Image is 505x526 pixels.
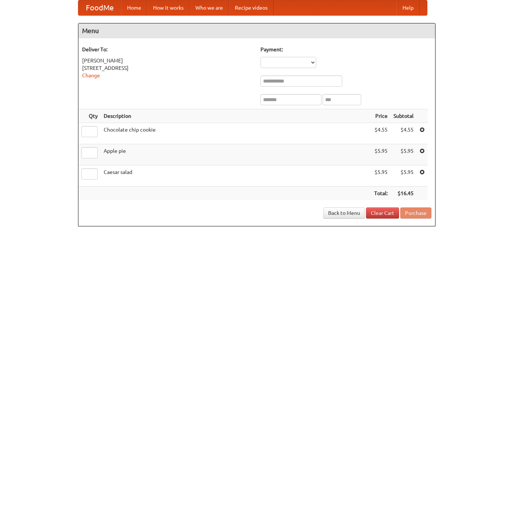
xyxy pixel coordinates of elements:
[371,187,391,200] th: Total:
[82,64,253,72] div: [STREET_ADDRESS]
[391,187,417,200] th: $16.45
[396,0,420,15] a: Help
[260,46,431,53] h5: Payment:
[101,109,371,123] th: Description
[371,144,391,165] td: $5.95
[391,144,417,165] td: $5.95
[391,109,417,123] th: Subtotal
[82,72,100,78] a: Change
[78,109,101,123] th: Qty
[101,165,371,187] td: Caesar salad
[371,109,391,123] th: Price
[400,207,431,219] button: Purchase
[366,207,399,219] a: Clear Cart
[101,123,371,144] td: Chocolate chip cookie
[101,144,371,165] td: Apple pie
[371,123,391,144] td: $4.55
[78,0,121,15] a: FoodMe
[229,0,273,15] a: Recipe videos
[82,46,253,53] h5: Deliver To:
[371,165,391,187] td: $5.95
[323,207,365,219] a: Back to Menu
[78,23,435,38] h4: Menu
[391,165,417,187] td: $5.95
[147,0,190,15] a: How it works
[190,0,229,15] a: Who we are
[391,123,417,144] td: $4.55
[121,0,147,15] a: Home
[82,57,253,64] div: [PERSON_NAME]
